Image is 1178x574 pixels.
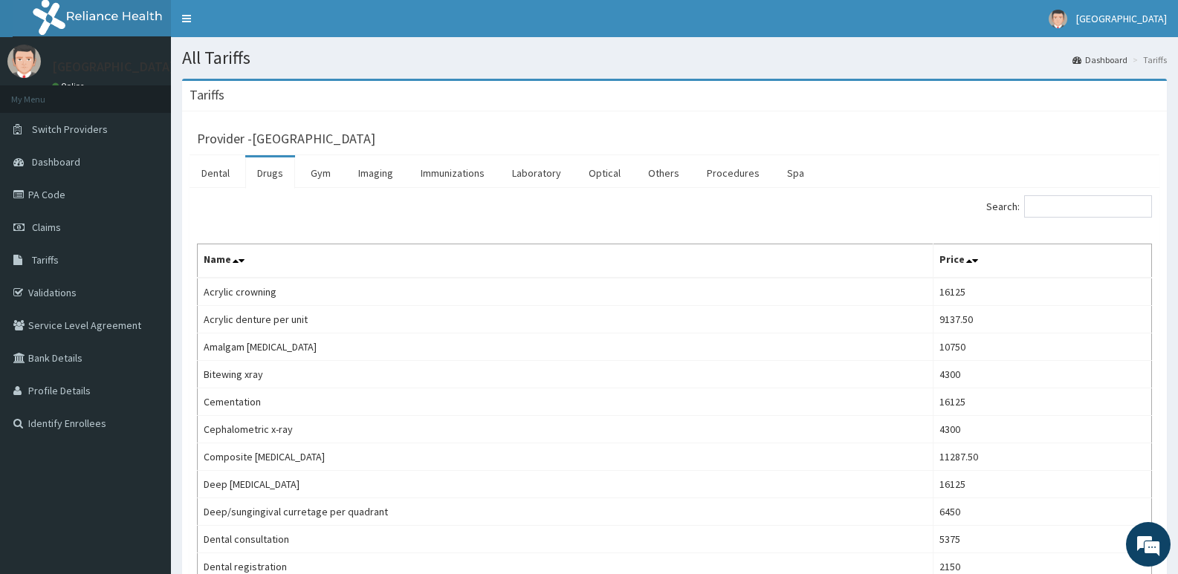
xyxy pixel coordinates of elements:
h1: All Tariffs [182,48,1167,68]
td: Cementation [198,388,933,416]
td: 16125 [933,388,1152,416]
span: Switch Providers [32,123,108,136]
td: 6450 [933,498,1152,526]
label: Search: [986,195,1152,218]
td: 16125 [933,471,1152,498]
td: Amalgam [MEDICAL_DATA] [198,333,933,361]
a: Immunizations [409,157,496,189]
p: [GEOGRAPHIC_DATA] [52,60,175,74]
img: User Image [7,45,41,78]
a: Spa [775,157,816,189]
th: Price [933,244,1152,278]
a: Laboratory [500,157,573,189]
td: 16125 [933,278,1152,306]
a: Dashboard [1072,53,1127,66]
td: Acrylic crowning [198,278,933,306]
td: 9137.50 [933,306,1152,333]
td: Cephalometric x-ray [198,416,933,443]
span: Tariffs [32,253,59,267]
span: Dashboard [32,155,80,169]
input: Search: [1024,195,1152,218]
td: 5375 [933,526,1152,553]
h3: Tariffs [190,88,224,102]
td: 11287.50 [933,443,1152,471]
h3: Provider - [GEOGRAPHIC_DATA] [197,132,375,146]
a: Dental [190,157,242,189]
td: 4300 [933,361,1152,388]
td: Acrylic denture per unit [198,306,933,333]
a: Imaging [346,157,405,189]
li: Tariffs [1129,53,1167,66]
td: Dental consultation [198,526,933,553]
a: Online [52,81,88,91]
a: Optical [577,157,632,189]
td: 4300 [933,416,1152,443]
td: 10750 [933,333,1152,361]
a: Gym [299,157,343,189]
td: Deep [MEDICAL_DATA] [198,471,933,498]
img: User Image [1049,10,1067,28]
span: [GEOGRAPHIC_DATA] [1076,12,1167,25]
span: Claims [32,221,61,234]
td: Bitewing xray [198,361,933,388]
td: Composite [MEDICAL_DATA] [198,443,933,471]
a: Drugs [245,157,295,189]
a: Procedures [695,157,771,189]
td: Deep/sungingival curretage per quadrant [198,498,933,526]
th: Name [198,244,933,278]
a: Others [636,157,691,189]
